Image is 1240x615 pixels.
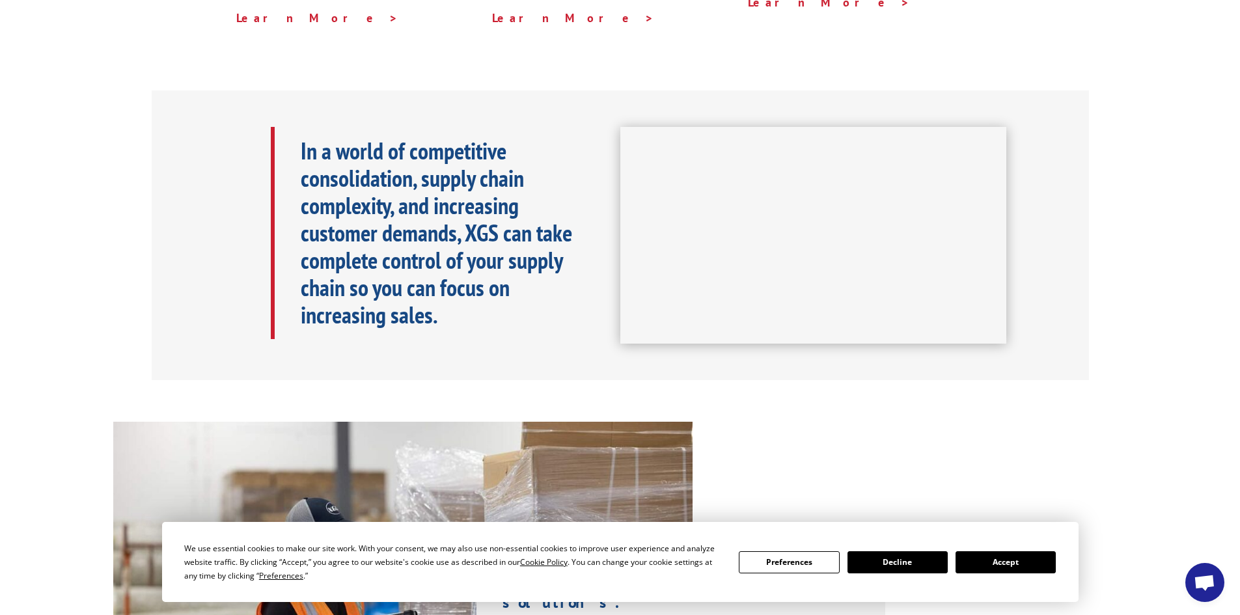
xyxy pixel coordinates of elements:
span: Preferences [259,570,303,581]
b: In a world of competitive consolidation, supply chain complexity, and increasing customer demands... [301,135,572,330]
a: Learn More > [492,10,654,25]
a: Learn More > [236,10,398,25]
span: Cookie Policy [520,556,568,567]
button: Preferences [739,551,839,573]
iframe: XGS Logistics Solutions [620,127,1006,344]
div: We use essential cookies to make our site work. With your consent, we may also use non-essential ... [184,541,723,582]
button: Decline [847,551,948,573]
div: Cookie Consent Prompt [162,522,1079,602]
a: Open chat [1185,563,1224,602]
button: Accept [956,551,1056,573]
